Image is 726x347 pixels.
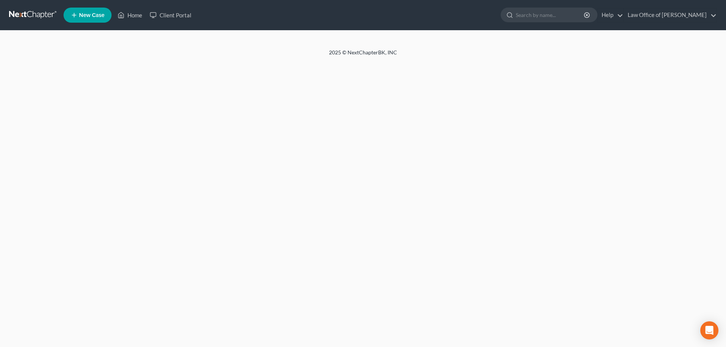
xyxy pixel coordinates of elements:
div: 2025 © NextChapterBK, INC [147,49,579,62]
span: New Case [79,12,104,18]
input: Search by name... [516,8,585,22]
a: Law Office of [PERSON_NAME] [624,8,717,22]
a: Client Portal [146,8,195,22]
a: Help [598,8,623,22]
a: Home [114,8,146,22]
div: Open Intercom Messenger [700,321,718,339]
